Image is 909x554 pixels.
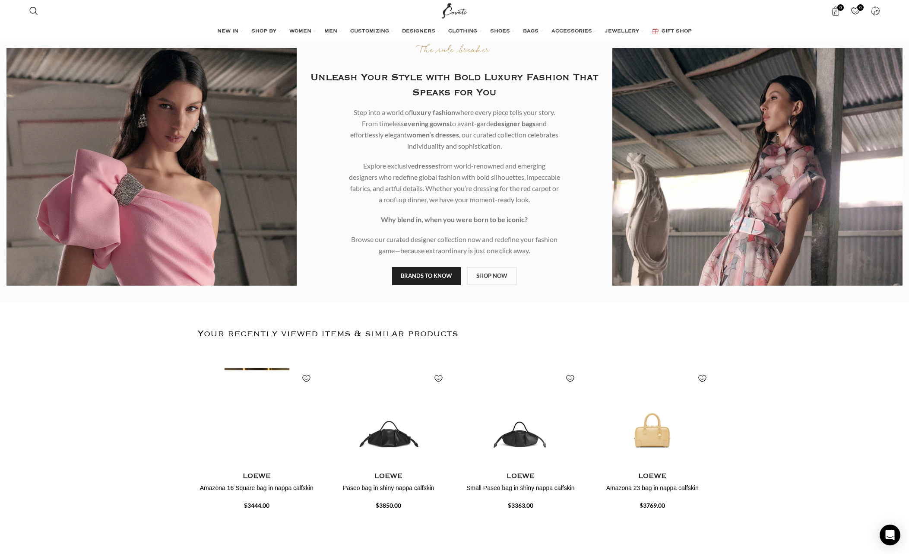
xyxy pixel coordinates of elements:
span: $3769.00 [640,502,665,509]
a: MEN [324,23,342,40]
span: $3444.00 [244,502,269,509]
h4: LOEWE [461,471,580,482]
div: 3 / 4 [461,365,580,511]
b: designer bags [494,119,535,127]
a: CLOTHING [448,23,481,40]
b: dresses [415,162,438,170]
a: BRANDS TO KNOW [392,267,461,285]
a: NEW IN [217,23,243,40]
img: LOEWE-Small-Paseo-bag-in-shiny-nappa-calfskin.jpg [461,365,580,469]
a: LOEWE Amazona 23 bag in nappa calfskin $3769.00 [593,469,712,511]
h4: Amazona 16 Square bag in nappa calfskin [197,484,317,493]
p: Explore exclusive from world-renowned and emerging designers who redefine global fashion with bol... [349,160,560,205]
a: 0 [827,2,844,19]
a: Site logo [440,6,469,14]
p: The rule breaker [310,45,600,57]
span: 0 [837,4,844,11]
a: DESIGNERS [402,23,440,40]
span: JEWELLERY [605,28,639,35]
div: 1 / 4 [197,365,317,511]
a: LOEWE Small Paseo bag in shiny nappa calfskin $3363.00 [461,469,580,511]
b: women’s dresses [407,131,459,139]
a: WOMEN [289,23,316,40]
span: $3850.00 [376,502,401,509]
span: CUSTOMIZING [350,28,389,35]
span: SHOP BY [251,28,276,35]
img: LOEWE-Amazona-16-Square-bag-in-nappa-calfskin-8.jpg [195,363,318,470]
a: LOEWE Paseo bag in shiny nappa calfskin $3850.00 [329,469,448,511]
span: $3363.00 [508,502,533,509]
strong: Why blend in, when you were born to be iconic? [381,215,528,223]
a: SHOP BY [251,23,281,40]
h2: Unleash Your Style with Bold Luxury Fashion That Speaks for You [310,70,600,100]
a: ACCESSORIES [551,23,596,40]
div: 4 / 4 [593,365,712,511]
span: BAGS [523,28,538,35]
a: Search [25,2,42,19]
div: 2 / 4 [329,365,448,511]
span: NEW IN [217,28,238,35]
span: ACCESSORIES [551,28,592,35]
a: CUSTOMIZING [350,23,393,40]
a: LOEWE Amazona 16 Square bag in nappa calfskin $3444.00 [197,469,317,511]
span: CLOTHING [448,28,477,35]
h4: LOEWE [329,471,448,482]
span: 0 [857,4,864,11]
a: JEWELLERY [605,23,643,40]
h4: LOEWE [197,471,317,482]
span: WOMEN [289,28,311,35]
p: Step into a world of where every piece tells your story. From timeless to avant-garde and effortl... [349,107,560,152]
div: My Wishlist [846,2,864,19]
img: LOEWE-Paseo-bag-in-shiny-nappa-calfskin.jpg [329,365,448,469]
span: SHOES [490,28,510,35]
b: luxury fashion [411,108,455,116]
span: GIFT SHOP [662,28,692,35]
span: MEN [324,28,337,35]
a: BAGS [523,23,543,40]
h4: Amazona 23 bag in nappa calfskin [593,484,712,493]
div: Main navigation [25,23,884,40]
b: evening gowns [404,119,450,127]
a: SHOES [490,23,514,40]
span: DESIGNERS [402,28,435,35]
h4: Paseo bag in shiny nappa calfskin [329,484,448,493]
h4: LOEWE [593,471,712,482]
a: SHOP NOW [467,267,517,285]
p: Browse our curated designer collection now and redefine your fashion game—because extraordinary i... [349,234,560,256]
a: GIFT SHOP [652,23,692,40]
a: 0 [846,2,864,19]
h2: Your recently viewed items & similar products [197,311,712,357]
div: Open Intercom Messenger [880,525,900,545]
img: LOEWE-Amazona-23-bag-in-nappa-calfskin-2.jpg [593,365,712,469]
img: GiftBag [652,29,659,34]
h4: Small Paseo bag in shiny nappa calfskin [461,484,580,493]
